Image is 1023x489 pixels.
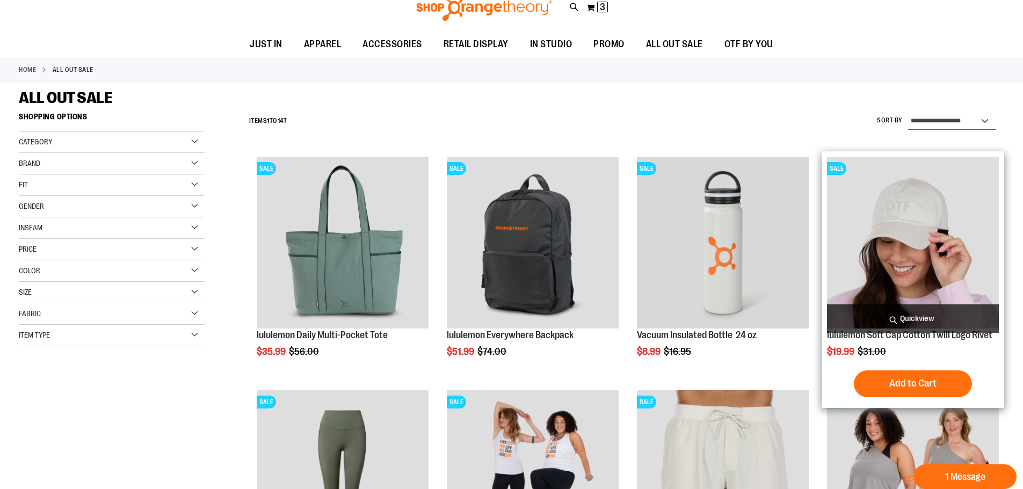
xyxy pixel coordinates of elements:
span: IN STUDIO [530,32,572,56]
a: lululemon Everywhere Backpack [447,330,574,340]
a: Vacuum Insulated Bottle 24 oz [637,330,757,340]
span: APPAREL [304,32,342,56]
div: product [632,151,814,384]
strong: Shopping Options [19,107,205,132]
span: 1 Message [945,472,985,482]
span: OTF BY YOU [724,32,773,56]
button: 1 Message [913,464,1017,489]
span: SALE [447,396,466,408]
span: SALE [637,162,656,175]
div: product [822,151,1004,408]
span: Size [19,288,32,296]
span: PROMO [593,32,625,56]
span: Gender [19,202,44,210]
span: Add to Cart [889,377,937,389]
span: Price [19,245,37,253]
img: lululemon Everywhere Backpack [447,157,619,329]
span: Brand [19,159,40,167]
div: product [251,151,434,384]
a: OTF lululemon Soft Cap Cotton Twill Logo Rivet KhakiSALE [827,157,999,330]
span: ALL OUT SALE [646,32,703,56]
span: SALE [257,396,276,408]
span: Item Type [19,331,50,339]
span: JUST IN [250,32,282,56]
span: 3 [600,2,605,12]
h2: Items to [249,113,287,129]
span: $31.00 [858,346,888,357]
img: lululemon Daily Multi-Pocket Tote [257,157,429,329]
a: lululemon Daily Multi-Pocket Tote [257,330,388,340]
span: Fabric [19,309,41,318]
span: $74.00 [477,346,508,357]
a: lululemon Everywhere BackpackSALE [447,157,619,330]
span: SALE [257,162,276,175]
a: Vacuum Insulated Bottle 24 ozSALE [637,157,809,330]
span: ACCESSORIES [362,32,422,56]
strong: ALL OUT SALE [53,65,93,75]
img: OTF lululemon Soft Cap Cotton Twill Logo Rivet Khaki [827,157,999,329]
a: Home [19,65,36,75]
span: ALL OUT SALE [19,89,112,107]
span: SALE [447,162,466,175]
a: lululemon Soft Cap Cotton Twill Logo Rivet [827,330,992,340]
span: Color [19,266,40,275]
a: Quickview [827,304,999,333]
label: Sort By [877,116,903,125]
span: 1 [267,117,270,125]
span: SALE [637,396,656,408]
span: Category [19,137,52,146]
span: $19.99 [827,346,856,357]
span: Inseam [19,223,42,232]
span: 147 [278,117,287,125]
span: $51.99 [447,346,476,357]
img: Vacuum Insulated Bottle 24 oz [637,157,809,329]
span: $35.99 [257,346,287,357]
span: Fit [19,180,28,189]
span: $8.99 [637,346,662,357]
a: lululemon Daily Multi-Pocket ToteSALE [257,157,429,330]
span: SALE [827,162,846,175]
button: Add to Cart [854,370,972,397]
div: product [441,151,624,384]
span: $16.95 [664,346,693,357]
span: RETAIL DISPLAY [444,32,509,56]
span: $56.00 [289,346,321,357]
